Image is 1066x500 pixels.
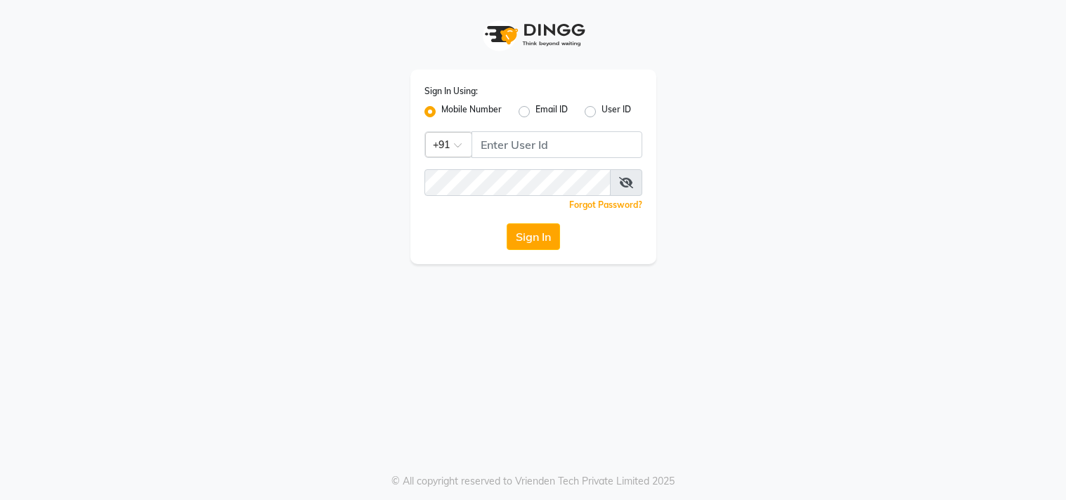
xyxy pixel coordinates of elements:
[477,14,590,55] img: logo1.svg
[424,85,478,98] label: Sign In Using:
[472,131,642,158] input: Username
[535,103,568,120] label: Email ID
[602,103,631,120] label: User ID
[441,103,502,120] label: Mobile Number
[424,169,611,196] input: Username
[569,199,642,210] a: Forgot Password?
[507,223,560,250] button: Sign In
